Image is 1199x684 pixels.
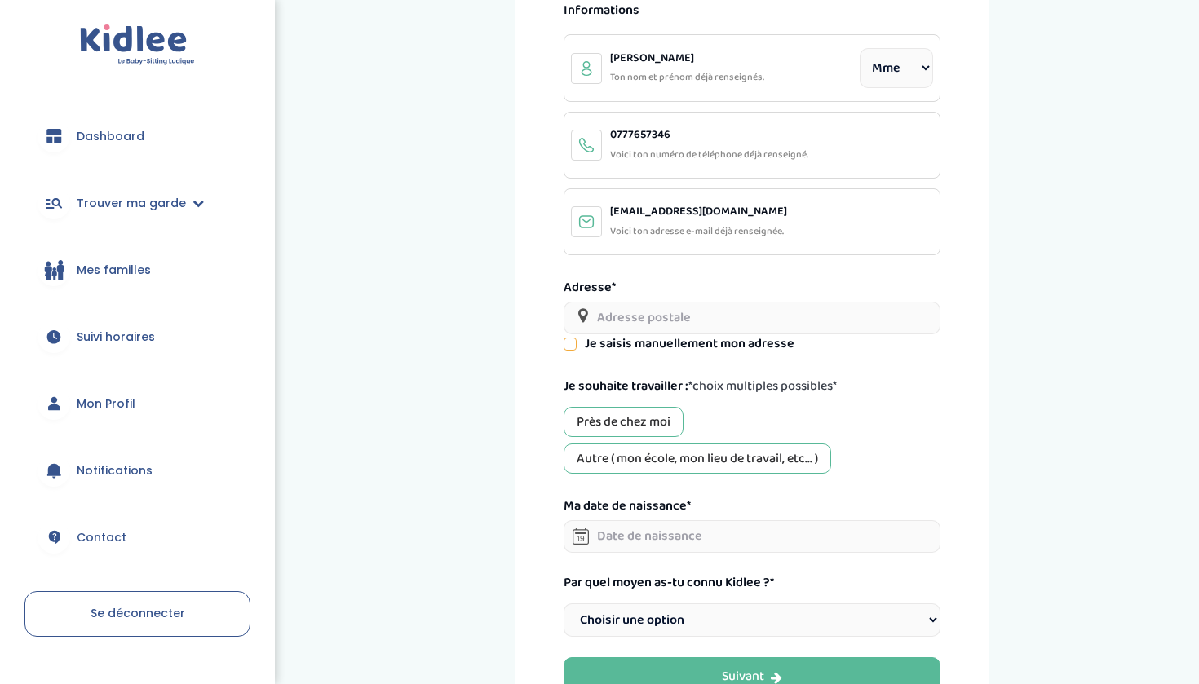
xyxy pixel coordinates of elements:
[564,407,684,437] div: Près de chez moi
[77,395,135,413] span: Mon Profil
[564,1,940,20] label: Informations
[24,174,250,232] a: Trouver ma garde
[91,605,185,621] span: Se déconnecter
[610,68,764,87] p: Ton nom et prénom déjà renseignés.
[610,126,808,145] div: 0777657346
[564,520,940,553] input: Date de naissance
[688,376,837,396] span: *choix multiples possibles*
[24,241,250,299] a: Mes familles
[77,329,155,346] span: Suivi horaires
[564,496,691,516] label: Ma date de naissance*
[610,202,787,222] div: [EMAIL_ADDRESS][DOMAIN_NAME]
[610,49,764,68] div: [PERSON_NAME]
[24,307,250,366] a: Suivi horaires
[77,128,144,145] span: Dashboard
[80,24,195,66] img: logo.svg
[77,262,151,279] span: Mes familles
[24,591,250,637] a: Se déconnecter
[77,462,153,479] span: Notifications
[564,302,940,334] input: Adresse postale
[77,195,186,212] span: Trouver ma garde
[564,443,831,474] div: Autre ( mon école, mon lieu de travail, etc... )
[24,508,250,567] a: Contact
[77,529,126,546] span: Contact
[564,573,940,593] label: Par quel moyen as-tu connu Kidlee ?*
[585,334,794,354] label: Je saisis manuellement mon adresse
[24,374,250,433] a: Mon Profil
[610,145,808,165] p: Voici ton numéro de téléphone déjà renseigné.
[564,377,837,396] label: Je souhaite travailler :
[24,107,250,165] a: Dashboard
[24,441,250,500] a: Notifications
[610,222,787,241] p: Voici ton adresse e-mail déjà renseignée.
[564,278,616,298] label: Adresse*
